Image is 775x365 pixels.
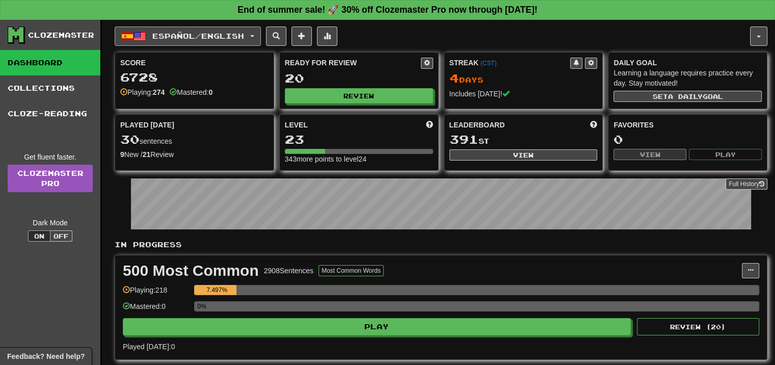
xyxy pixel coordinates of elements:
button: Off [50,230,72,242]
strong: 9 [120,150,124,159]
strong: 21 [143,150,151,159]
button: Review [285,88,433,103]
div: Learning a language requires practice every day. Stay motivated! [613,68,762,88]
strong: End of summer sale! 🚀 30% off Clozemaster Pro now through [DATE]! [237,5,538,15]
div: 0 [613,133,762,146]
div: Dark Mode [8,218,93,228]
div: Score [120,58,269,68]
div: Ready for Review [285,58,421,68]
span: 30 [120,132,140,146]
span: Score more points to level up [426,120,433,130]
button: Play [689,149,762,160]
button: On [28,230,50,242]
div: Includes [DATE]! [449,89,598,99]
div: Clozemaster [28,30,94,40]
button: Search sentences [266,27,286,46]
span: Played [DATE] [120,120,174,130]
div: Mastered: 0 [123,301,189,318]
span: Level [285,120,308,130]
div: Playing: 218 [123,285,189,302]
div: Streak [449,58,571,68]
div: Playing: [120,87,165,97]
button: Most Common Words [318,265,384,276]
span: This week in points, UTC [590,120,597,130]
span: Open feedback widget [7,351,85,361]
div: Day s [449,72,598,85]
div: 20 [285,72,433,85]
div: Favorites [613,120,762,130]
button: Español/English [115,27,261,46]
button: Full History [726,178,767,190]
div: 2908 Sentences [264,266,313,276]
span: Played [DATE]: 0 [123,343,175,351]
div: 7.497% [197,285,236,295]
span: Leaderboard [449,120,505,130]
p: In Progress [115,240,767,250]
button: Seta dailygoal [613,91,762,102]
button: View [613,149,686,160]
strong: 274 [153,88,165,96]
div: 343 more points to level 24 [285,154,433,164]
strong: 0 [208,88,212,96]
span: 391 [449,132,478,146]
div: sentences [120,133,269,146]
div: Daily Goal [613,58,762,68]
button: Add sentence to collection [291,27,312,46]
button: View [449,149,598,161]
span: Español / English [152,32,244,40]
button: More stats [317,27,337,46]
span: 4 [449,71,459,85]
a: (CST) [480,60,497,67]
div: New / Review [120,149,269,160]
div: Mastered: [170,87,212,97]
button: Play [123,318,631,335]
div: 500 Most Common [123,263,259,278]
div: Get fluent faster. [8,152,93,162]
div: 23 [285,133,433,146]
div: st [449,133,598,146]
button: Review (20) [637,318,759,335]
a: ClozemasterPro [8,165,93,192]
span: a daily [668,93,703,100]
div: 6728 [120,71,269,84]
